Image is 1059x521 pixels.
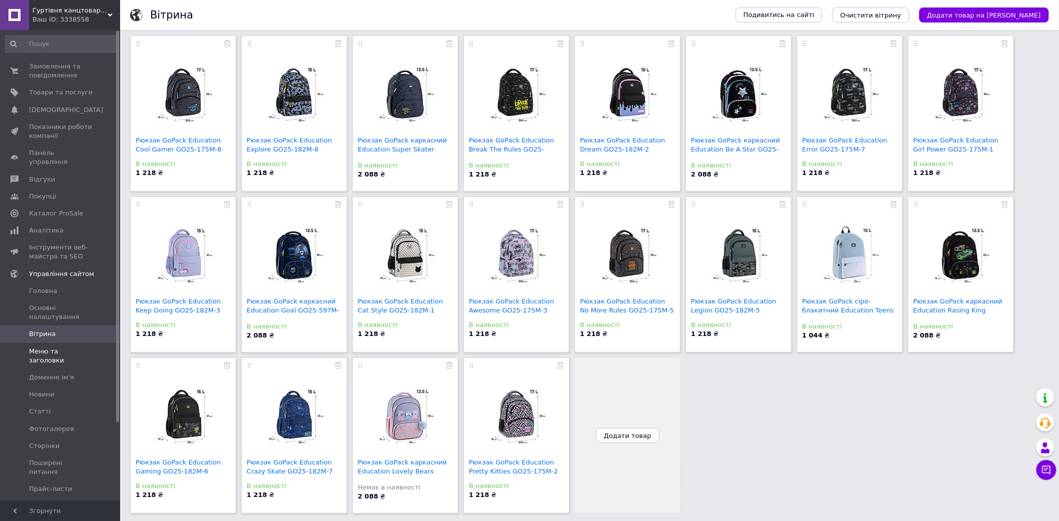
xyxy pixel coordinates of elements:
[29,373,74,382] span: Доменне ім'я
[29,407,51,416] span: Статті
[358,320,453,329] div: В наявності
[469,491,489,498] b: 1 218
[736,7,823,22] a: Подивитись на сайті
[668,200,675,207] a: Прибрати з вітрини
[358,329,453,338] div: ₴
[802,331,897,340] div: ₴
[29,286,57,295] span: Головна
[446,39,453,46] a: Прибрати з вітрини
[5,35,118,53] input: Пошук
[33,6,108,15] span: Гуртівня канцтоварів Ваш Партнер
[136,329,231,338] div: ₴
[580,136,665,153] a: Рюкзак GoPack Education Dream GO25-182M-2
[691,161,786,170] div: В наявності
[358,136,447,162] a: Рюкзак GoPack каркасний Education Super Skater GO2...
[557,200,564,207] a: Прибрати з вітрини
[913,136,998,153] a: Рюкзак GoPack Education Girl Power GO25-175M-1
[29,329,56,338] span: Вітрина
[557,361,564,368] a: Прибрати з вітрини
[29,441,60,450] span: Сторінки
[596,428,660,443] button: Додати товар
[335,39,342,46] a: Прибрати з вітрини
[485,223,548,286] img: Рюкзак GoPack Education Awesome GO25-175M-3
[136,330,156,337] b: 1 218
[29,192,56,201] span: Покупці
[247,159,342,168] div: В наявності
[707,62,770,125] img: Рюкзак GoPack каркасний Education Be A Star GO25-597M-1
[818,223,881,286] img: Рюкзак GoPack сіро-блакитний Education Teens GO25-140L-2
[707,223,770,286] img: Рюкзак GoPack Education Legion GO25-182M-5
[374,62,437,125] img: Рюкзак GoPack каркасний Education Super Skater GO25-597M-4
[818,62,881,125] img: Рюкзак GoPack Education Error GO25-175M-7
[779,39,786,46] a: Прибрати з вітрини
[446,200,453,207] a: Прибрати з вітрини
[358,483,453,492] div: Немає в наявності
[152,223,215,286] img: Рюкзак GoPack Education Keep Going GO25-182M-3
[913,322,1008,331] div: В наявності
[247,168,342,177] div: ₴
[929,62,992,125] img: Рюкзак GoPack Education Girl Power GO25-175M-1
[247,491,267,498] b: 1 218
[136,297,221,314] a: Рюкзак GoPack Education Keep Going GO25-182M-3
[691,136,780,162] a: Рюкзак GoPack каркасний Education Be A Star GO25-5...
[358,161,453,170] div: В наявності
[136,320,231,329] div: В наявності
[802,331,823,339] b: 1 044
[691,297,776,314] a: Рюкзак GoPack Education Legion GO25-182M-5
[136,490,231,499] div: ₴
[136,136,221,153] a: Рюкзак GoPack Education Cool Gamer GO25-175M-8
[580,169,601,176] b: 1 218
[832,7,909,22] button: Очистити вітрину
[469,320,564,329] div: В наявності
[152,62,215,125] img: Рюкзак GoPack Education Cool Gamer GO25-175M-8
[29,62,93,80] span: Замовлення та повідомлення
[29,303,93,321] span: Основні налаштування
[136,458,221,475] a: Рюкзак GoPack Education Gaming GO25-182M-6
[29,269,94,278] span: Управління сайтом
[744,10,815,19] span: Подивитись на сайті
[374,384,437,447] img: Рюкзак GoPack каркасний Education Lovely Bears GO25-597M-2
[247,481,342,490] div: В наявності
[335,200,342,207] a: Прибрати з вітрини
[596,223,659,286] img: Рюкзак GoPack Education No More Rules GO25-175M-5
[29,148,93,166] span: Панель управління
[247,331,342,340] div: ₴
[335,361,342,368] a: Прибрати з вітрини
[691,320,786,329] div: В наявності
[247,458,333,475] a: Рюкзак GoPack Education Crazy Skate GO25-182M-7
[29,458,93,476] span: Поширені питання
[557,39,564,46] a: Прибрати з вітрини
[29,122,93,140] span: Показники роботи компанії
[152,384,215,447] img: Рюкзак GoPack Education Gaming GO25-182M-6
[29,226,64,235] span: Аналітика
[469,297,554,314] a: Рюкзак GoPack Education Awesome GO25-175M-3
[29,105,103,114] span: [DEMOGRAPHIC_DATA]
[691,330,712,337] b: 1 218
[913,297,1002,323] a: Рюкзак GoPack каркасний Education Rasing King GO25...
[358,170,378,178] b: 2 088
[263,384,326,447] img: Рюкзак GoPack Education Crazy Skate GO25-182M-7
[224,39,231,46] a: Прибрати з вітрини
[358,170,453,179] div: ₴
[29,424,74,433] span: Фотогалерея
[358,492,378,500] b: 2 088
[691,329,786,338] div: ₴
[802,159,897,168] div: В наявності
[691,170,712,178] b: 2 088
[358,330,378,337] b: 1 218
[913,331,1008,340] div: ₴
[890,39,897,46] a: Прибрати з вітрини
[604,432,652,439] span: Додати товар
[469,490,564,499] div: ₴
[890,200,897,207] a: Прибрати з вітрини
[224,200,231,207] a: Прибрати з вітрини
[485,62,548,125] img: Рюкзак GoPack Education Break The Rules GO25-175M-6
[136,491,156,498] b: 1 218
[1036,460,1056,480] button: Чат з покупцем
[927,11,1041,19] span: Додати товар на [PERSON_NAME]
[247,490,342,499] div: ₴
[247,322,342,331] div: В наявності
[580,329,675,338] div: ₴
[840,11,901,19] span: Очистити вітрину
[469,330,489,337] b: 1 218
